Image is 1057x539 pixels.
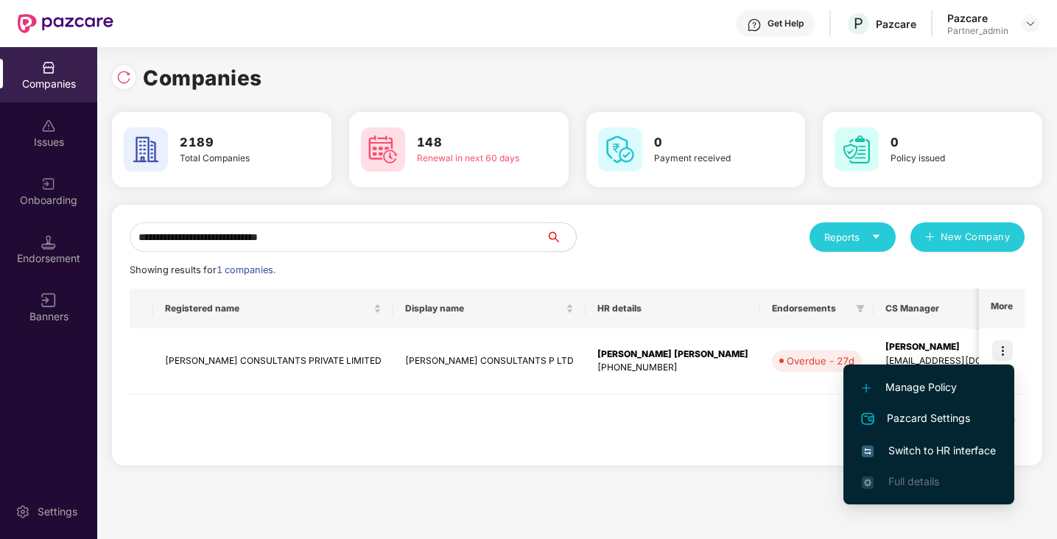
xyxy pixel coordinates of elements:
[153,289,393,328] th: Registered name
[586,289,760,328] th: HR details
[871,232,881,242] span: caret-down
[124,127,168,172] img: svg+xml;base64,PHN2ZyB4bWxucz0iaHR0cDovL3d3dy53My5vcmcvMjAwMC9zdmciIHdpZHRoPSI2MCIgaGVpZ2h0PSI2MC...
[654,152,763,166] div: Payment received
[862,443,996,459] span: Switch to HR interface
[862,476,874,488] img: svg+xml;base64,PHN2ZyB4bWxucz0iaHR0cDovL3d3dy53My5vcmcvMjAwMC9zdmciIHdpZHRoPSIxNi4zNjMiIGhlaWdodD...
[597,361,748,375] div: [PHONE_NUMBER]
[854,15,863,32] span: P
[654,133,763,152] h3: 0
[876,17,916,31] div: Pazcare
[835,127,879,172] img: svg+xml;base64,PHN2ZyB4bWxucz0iaHR0cDovL3d3dy53My5vcmcvMjAwMC9zdmciIHdpZHRoPSI2MCIgaGVpZ2h0PSI2MC...
[862,384,871,392] img: svg+xml;base64,PHN2ZyB4bWxucz0iaHR0cDovL3d3dy53My5vcmcvMjAwMC9zdmciIHdpZHRoPSIxMi4yMDEiIGhlaWdodD...
[885,340,1038,354] div: [PERSON_NAME]
[546,222,577,252] button: search
[992,340,1013,361] img: icon
[787,353,854,368] div: Overdue - 27d
[41,177,56,191] img: svg+xml;base64,PHN2ZyB3aWR0aD0iMjAiIGhlaWdodD0iMjAiIHZpZXdCb3g9IjAgMCAyMCAyMCIgZmlsbD0ibm9uZSIgeG...
[361,127,405,172] img: svg+xml;base64,PHN2ZyB4bWxucz0iaHR0cDovL3d3dy53My5vcmcvMjAwMC9zdmciIHdpZHRoPSI2MCIgaGVpZ2h0PSI2MC...
[598,127,642,172] img: svg+xml;base64,PHN2ZyB4bWxucz0iaHR0cDovL3d3dy53My5vcmcvMjAwMC9zdmciIHdpZHRoPSI2MCIgaGVpZ2h0PSI2MC...
[947,11,1008,25] div: Pazcare
[41,293,56,308] img: svg+xml;base64,PHN2ZyB3aWR0aD0iMTYiIGhlaWdodD0iMTYiIHZpZXdCb3g9IjAgMCAxNiAxNiIgZmlsbD0ibm9uZSIgeG...
[862,445,874,457] img: svg+xml;base64,PHN2ZyB4bWxucz0iaHR0cDovL3d3dy53My5vcmcvMjAwMC9zdmciIHdpZHRoPSIxNiIgaGVpZ2h0PSIxNi...
[947,25,1008,37] div: Partner_admin
[41,119,56,133] img: svg+xml;base64,PHN2ZyBpZD0iSXNzdWVzX2Rpc2FibGVkIiB4bWxucz0iaHR0cDovL3d3dy53My5vcmcvMjAwMC9zdmciIH...
[393,289,586,328] th: Display name
[853,300,868,317] span: filter
[393,328,586,395] td: [PERSON_NAME] CONSULTANTS P LTD
[405,303,563,314] span: Display name
[546,231,576,243] span: search
[153,328,393,395] td: [PERSON_NAME] CONSULTANTS PRIVATE LIMITED
[417,133,526,152] h3: 148
[180,152,289,166] div: Total Companies
[824,230,881,244] div: Reports
[1025,18,1036,29] img: svg+xml;base64,PHN2ZyBpZD0iRHJvcGRvd24tMzJ4MzIiIHhtbG5zPSJodHRwOi8vd3d3LnczLm9yZy8yMDAwL3N2ZyIgd2...
[143,62,262,94] h1: Companies
[180,133,289,152] h3: 2189
[165,303,371,314] span: Registered name
[862,379,996,395] span: Manage Policy
[130,264,275,275] span: Showing results for
[859,410,877,428] img: svg+xml;base64,PHN2ZyB4bWxucz0iaHR0cDovL3d3dy53My5vcmcvMjAwMC9zdmciIHdpZHRoPSIyNCIgaGVpZ2h0PSIyNC...
[41,235,56,250] img: svg+xml;base64,PHN2ZyB3aWR0aD0iMTQuNSIgaGVpZ2h0PSIxNC41IiB2aWV3Qm94PSIwIDAgMTYgMTYiIGZpbGw9Im5vbm...
[979,289,1025,328] th: More
[18,14,113,33] img: New Pazcare Logo
[217,264,275,275] span: 1 companies.
[941,230,1011,244] span: New Company
[768,18,804,29] div: Get Help
[772,303,850,314] span: Endorsements
[597,348,748,362] div: [PERSON_NAME] [PERSON_NAME]
[925,232,935,244] span: plus
[856,304,865,313] span: filter
[747,18,762,32] img: svg+xml;base64,PHN2ZyBpZD0iSGVscC0zMngzMiIgeG1sbnM9Imh0dHA6Ly93d3cudzMub3JnLzIwMDAvc3ZnIiB3aWR0aD...
[885,303,1026,314] span: CS Manager
[862,410,996,428] span: Pazcard Settings
[891,133,1000,152] h3: 0
[116,70,131,85] img: svg+xml;base64,PHN2ZyBpZD0iUmVsb2FkLTMyeDMyIiB4bWxucz0iaHR0cDovL3d3dy53My5vcmcvMjAwMC9zdmciIHdpZH...
[888,475,939,487] span: Full details
[910,222,1025,252] button: plusNew Company
[15,504,30,519] img: svg+xml;base64,PHN2ZyBpZD0iU2V0dGluZy0yMHgyMCIgeG1sbnM9Imh0dHA6Ly93d3cudzMub3JnLzIwMDAvc3ZnIiB3aW...
[41,60,56,75] img: svg+xml;base64,PHN2ZyBpZD0iQ29tcGFuaWVzIiB4bWxucz0iaHR0cDovL3d3dy53My5vcmcvMjAwMC9zdmciIHdpZHRoPS...
[891,152,1000,166] div: Policy issued
[417,152,526,166] div: Renewal in next 60 days
[33,504,82,519] div: Settings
